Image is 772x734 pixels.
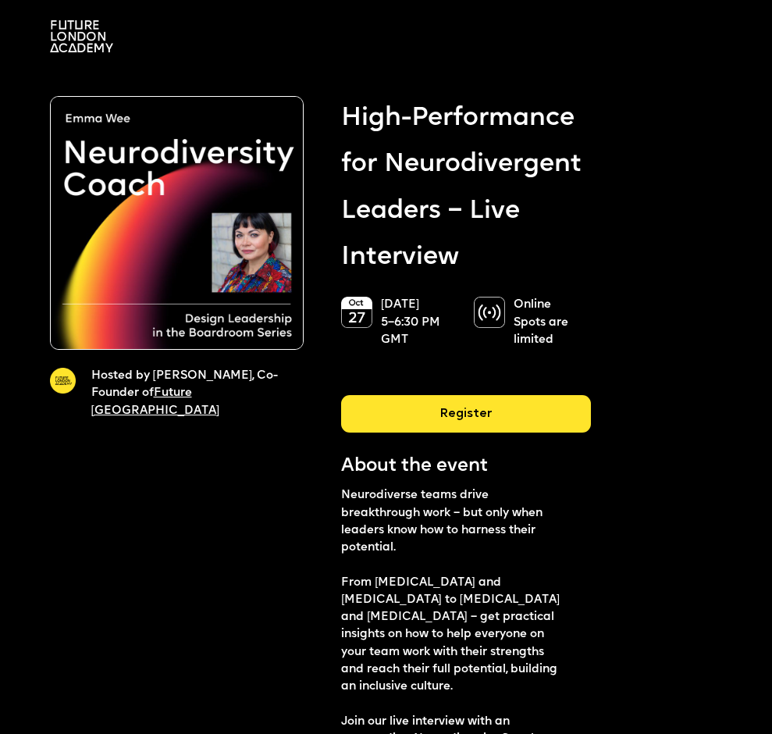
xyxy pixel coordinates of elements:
img: A logo saying in 3 lines: Future London Academy [50,20,113,52]
p: Hosted by [PERSON_NAME], Co-Founder of [91,368,283,420]
p: Online Spots are limited [514,297,583,349]
strong: High-Performance for Neurodivergent Leaders – Live Interview [341,96,591,281]
p: [DATE] 5–6:30 PM GMT [381,297,450,349]
a: Register [341,395,591,445]
div: Register [341,395,591,433]
img: A yellow circle with Future London Academy logo [50,368,76,394]
p: About the event [341,454,591,479]
a: Future [GEOGRAPHIC_DATA] [91,387,220,416]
